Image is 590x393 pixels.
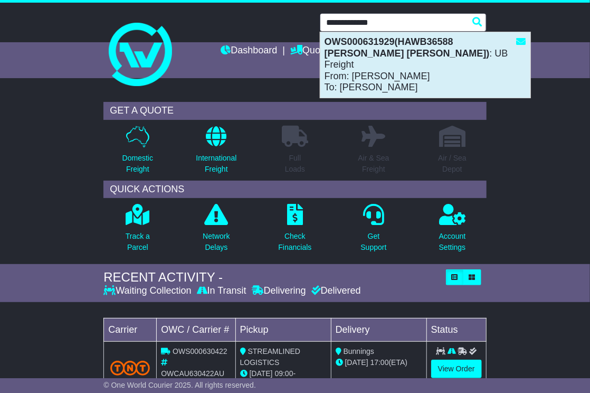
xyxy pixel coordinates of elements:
div: GET A QUOTE [103,102,486,120]
div: - (ETA) [240,368,327,390]
a: NetworkDelays [202,203,230,259]
td: Status [426,318,486,341]
td: OWC / Carrier # [157,318,235,341]
p: Track a Parcel [126,231,150,253]
p: Domestic Freight [122,153,153,175]
a: DomesticFreight [122,125,154,181]
span: OWS000630422 [173,347,227,355]
span: [DATE] [345,358,368,367]
a: AccountSettings [439,203,467,259]
div: In Transit [194,285,249,297]
div: RECENT ACTIVITY - [103,270,440,285]
a: InternationalFreight [195,125,237,181]
td: Delivery [331,318,426,341]
td: Carrier [104,318,157,341]
img: TNT_Domestic.png [110,361,150,375]
div: (ETA) [336,357,422,368]
p: Full Loads [282,153,308,175]
a: Quote/Book [290,42,353,60]
span: OWCAU630422AU [161,369,224,378]
p: Account Settings [439,231,466,253]
span: [DATE] [250,369,273,378]
a: Dashboard [221,42,277,60]
p: Get Support [361,231,387,253]
td: Pickup [235,318,331,341]
p: Air / Sea Depot [438,153,467,175]
a: CheckFinancials [278,203,312,259]
p: Check Financials [278,231,311,253]
p: Air & Sea Freight [358,153,389,175]
span: 09:00 [275,369,293,378]
p: Network Delays [203,231,230,253]
div: Delivering [249,285,309,297]
span: © One World Courier 2025. All rights reserved. [103,381,256,389]
a: View Order [431,360,482,378]
span: Bunnings [344,347,374,355]
a: Track aParcel [125,203,150,259]
span: STREAMLINED LOGISTICS [240,347,300,367]
div: Waiting Collection [103,285,194,297]
a: GetSupport [360,203,387,259]
div: Delivered [309,285,361,297]
div: : UB Freight From: [PERSON_NAME] To: [PERSON_NAME] [320,32,530,98]
strong: OWS000631929(HAWB36588 [PERSON_NAME] [PERSON_NAME]) [325,36,490,59]
div: QUICK ACTIONS [103,181,486,199]
p: International Freight [196,153,236,175]
span: 17:00 [370,358,389,367]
